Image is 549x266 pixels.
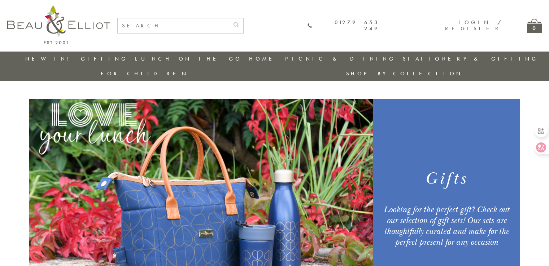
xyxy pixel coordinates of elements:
img: logo [7,5,110,44]
a: New in! [25,55,74,62]
a: Lunch On The Go [135,55,242,62]
a: Gifting [81,55,128,62]
a: Home [249,55,278,62]
a: 01279 653 249 [307,19,379,32]
a: Login / Register [445,19,502,32]
input: SEARCH [118,18,229,33]
h1: Gifts [382,168,511,190]
a: 0 [527,19,542,33]
a: Shop by collection [346,70,463,77]
a: For Children [101,70,188,77]
div: Looking for the perfect gift? Check out our selection of gift sets! Our sets are thoughtfully cur... [382,204,511,248]
a: Stationery & Gifting [403,55,538,62]
a: Picnic & Dining [285,55,396,62]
